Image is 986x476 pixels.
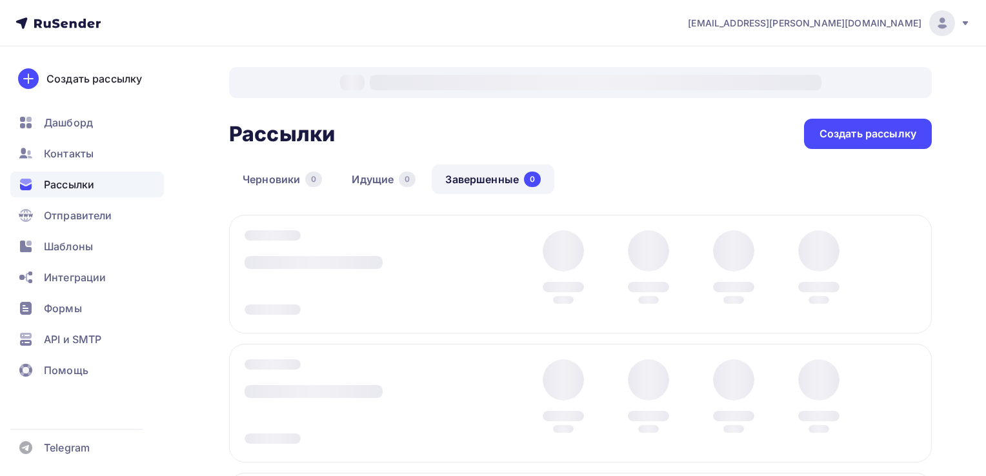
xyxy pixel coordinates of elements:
[305,172,322,187] div: 0
[229,164,336,194] a: Черновики0
[44,301,82,316] span: Формы
[10,110,164,135] a: Дашборд
[44,177,94,192] span: Рассылки
[688,10,971,36] a: [EMAIL_ADDRESS][PERSON_NAME][DOMAIN_NAME]
[44,115,93,130] span: Дашборд
[10,295,164,321] a: Формы
[44,146,94,161] span: Контакты
[44,270,106,285] span: Интеграции
[44,208,112,223] span: Отправители
[44,332,101,347] span: API и SMTP
[229,121,335,147] h2: Рассылки
[524,172,541,187] div: 0
[432,164,554,194] a: Завершенные0
[46,71,142,86] div: Создать рассылку
[44,362,88,378] span: Помощь
[10,233,164,259] a: Шаблоны
[820,126,916,141] div: Создать рассылку
[10,172,164,197] a: Рассылки
[44,239,93,254] span: Шаблоны
[44,440,90,455] span: Telegram
[399,172,416,187] div: 0
[338,164,429,194] a: Идущие0
[10,141,164,166] a: Контакты
[688,17,921,30] span: [EMAIL_ADDRESS][PERSON_NAME][DOMAIN_NAME]
[10,203,164,228] a: Отправители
